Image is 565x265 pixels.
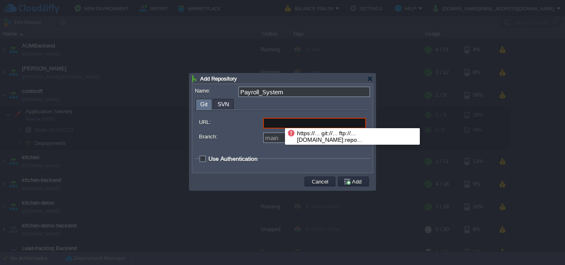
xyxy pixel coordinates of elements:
[343,178,364,185] button: Add
[200,99,208,110] span: Git
[208,155,258,162] span: Use Authentication
[199,132,262,141] label: Branch:
[199,118,262,127] label: URL:
[200,76,237,82] span: Add Repository
[195,86,237,95] label: Name:
[287,129,418,144] div: https://... git://... ftp://... [DOMAIN_NAME]:repo...
[218,99,229,109] span: SVN
[309,178,331,185] button: Cancel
